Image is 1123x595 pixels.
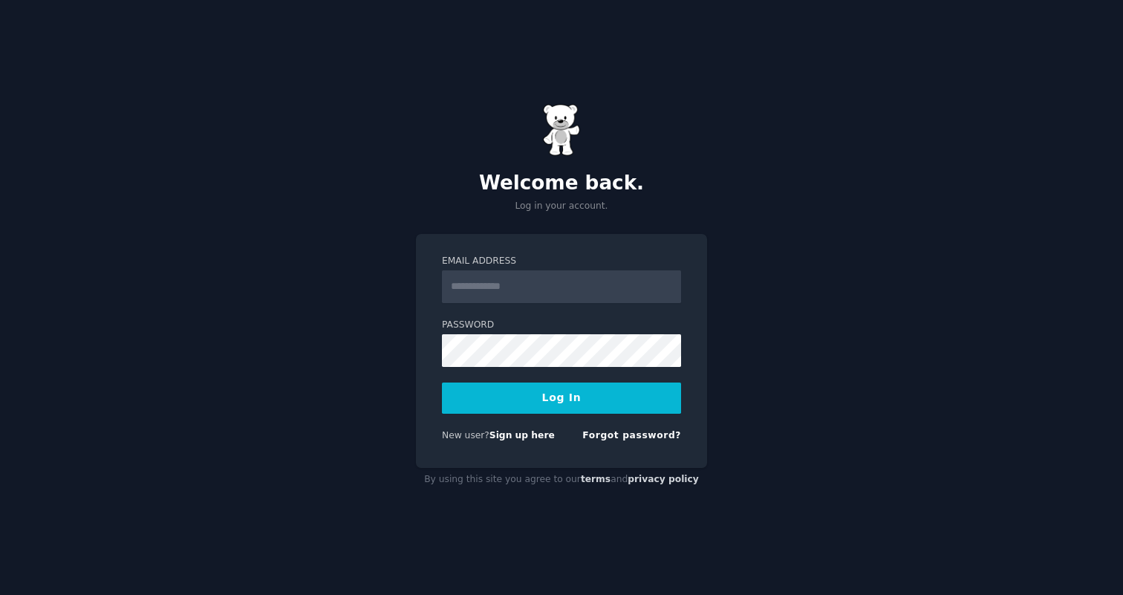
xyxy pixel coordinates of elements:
[442,430,489,440] span: New user?
[442,319,681,332] label: Password
[442,255,681,268] label: Email Address
[442,383,681,414] button: Log In
[581,474,611,484] a: terms
[416,172,707,195] h2: Welcome back.
[416,468,707,492] div: By using this site you agree to our and
[416,200,707,213] p: Log in your account.
[489,430,555,440] a: Sign up here
[628,474,699,484] a: privacy policy
[582,430,681,440] a: Forgot password?
[543,104,580,156] img: Gummy Bear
